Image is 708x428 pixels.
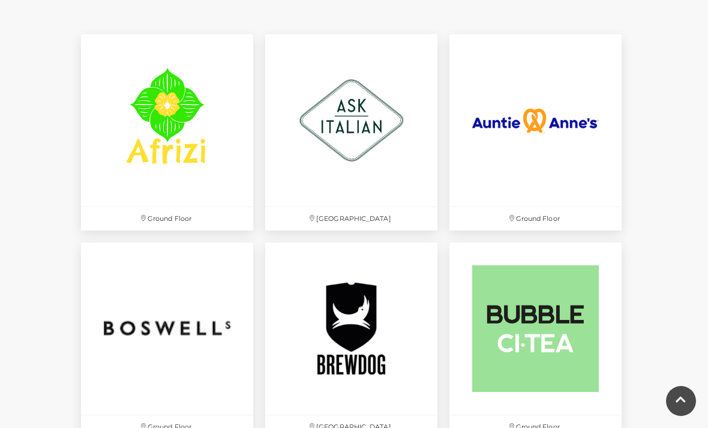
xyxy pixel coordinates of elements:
a: Ground Floor [443,28,628,237]
p: Ground Floor [81,207,253,231]
p: Ground Floor [449,207,622,231]
p: [GEOGRAPHIC_DATA] [265,207,437,231]
a: [GEOGRAPHIC_DATA] [259,28,443,237]
a: Ground Floor [75,28,259,237]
